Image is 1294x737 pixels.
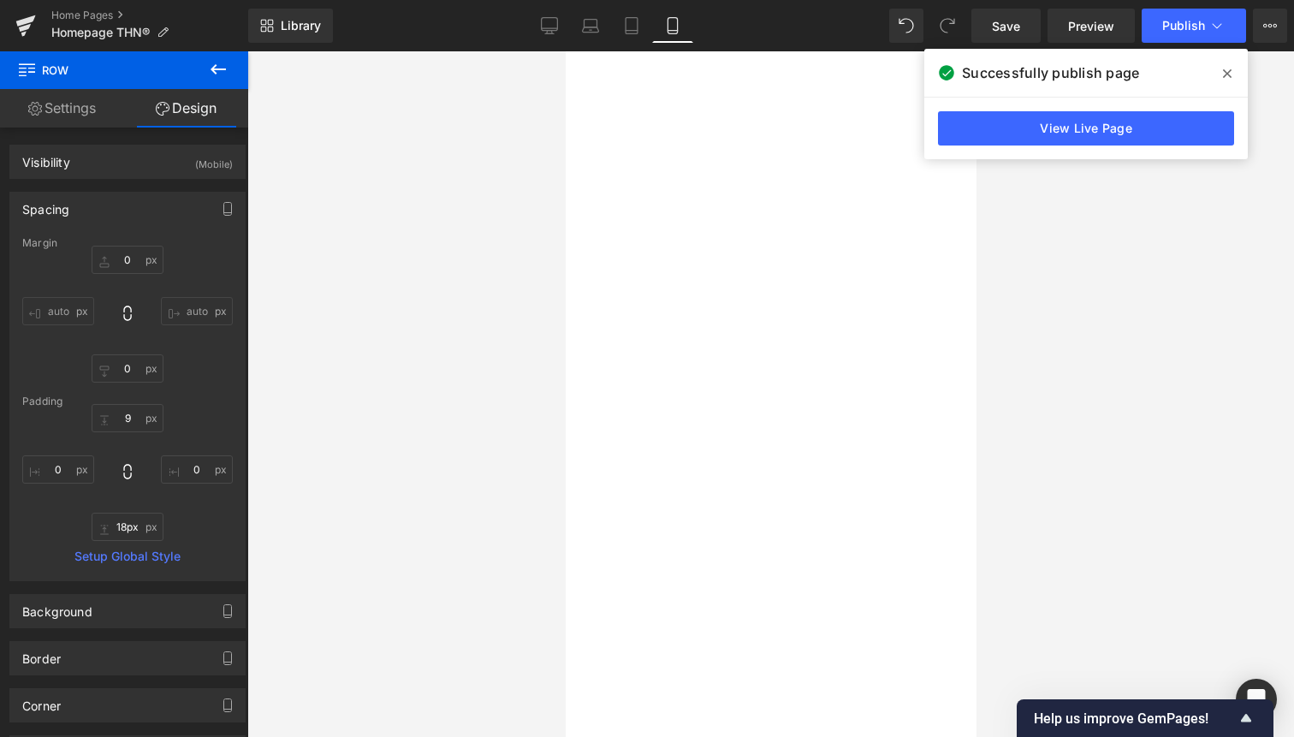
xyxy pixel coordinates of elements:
button: Undo [889,9,923,43]
input: 0 [22,297,94,325]
div: Padding [22,395,233,407]
a: Home Pages [51,9,248,22]
a: Desktop [529,9,570,43]
span: Homepage THN® [51,26,150,39]
input: 0 [92,404,163,432]
button: Publish [1142,9,1246,43]
button: Show survey - Help us improve GemPages! [1034,708,1256,728]
a: Tablet [611,9,652,43]
a: Mobile [652,9,693,43]
input: 0 [92,246,163,274]
div: Open Intercom Messenger [1236,679,1277,720]
span: Successfully publish page [962,62,1139,83]
span: Save [992,17,1020,35]
div: Spacing [22,193,69,217]
span: Publish [1162,19,1205,33]
a: Design [124,89,248,128]
div: Margin [22,237,233,249]
span: Row [17,51,188,89]
div: (Mobile) [195,146,233,174]
input: 0 [161,297,233,325]
a: New Library [248,9,333,43]
span: Library [281,18,321,33]
a: Setup Global Style [22,550,233,563]
span: Help us improve GemPages! [1034,710,1236,727]
div: Border [22,642,61,666]
a: Laptop [570,9,611,43]
input: 0 [22,455,94,484]
button: Redo [930,9,965,43]
input: 0 [92,354,163,383]
div: Visibility [22,146,70,169]
div: Corner [22,689,61,713]
input: 0 [92,513,163,541]
a: View Live Page [938,111,1234,146]
a: Preview [1048,9,1135,43]
span: Preview [1068,17,1114,35]
input: 0 [161,455,233,484]
button: More [1253,9,1287,43]
div: Background [22,595,92,619]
